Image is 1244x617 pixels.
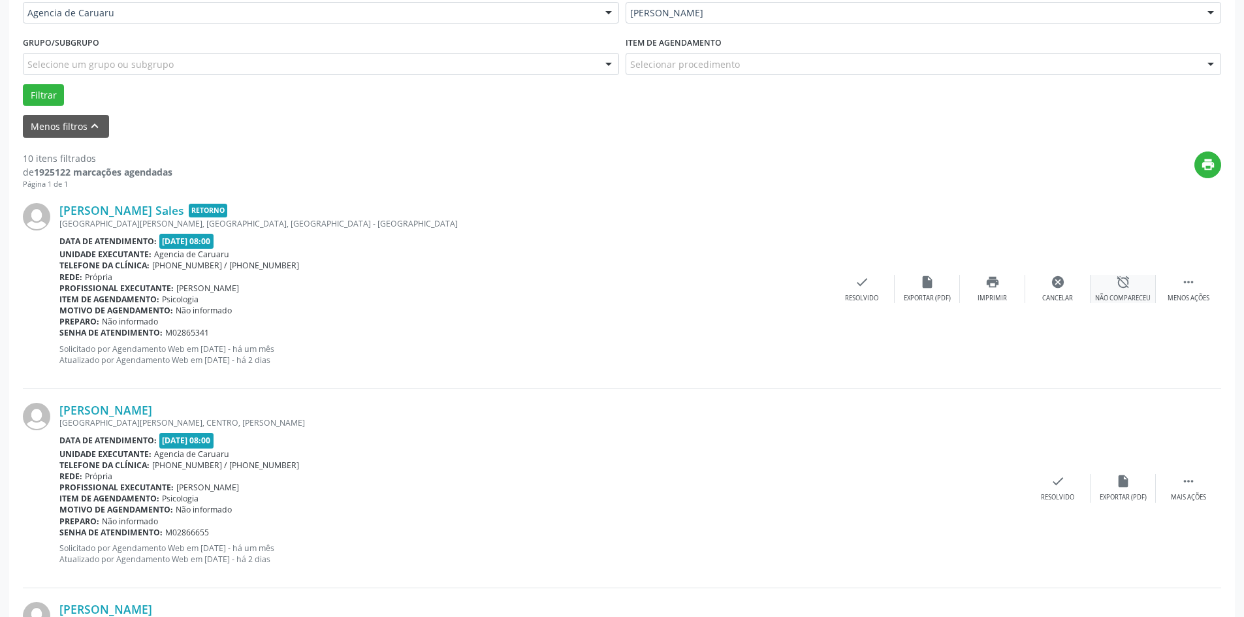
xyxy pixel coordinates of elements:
i: print [985,275,1000,289]
span: M02866655 [165,527,209,538]
div: [GEOGRAPHIC_DATA][PERSON_NAME], CENTRO, [PERSON_NAME] [59,417,1025,428]
label: Grupo/Subgrupo [23,33,99,53]
span: Não informado [102,516,158,527]
b: Item de agendamento: [59,294,159,305]
i: cancel [1051,275,1065,289]
b: Unidade executante: [59,249,152,260]
span: Não informado [102,316,158,327]
b: Unidade executante: [59,449,152,460]
i: keyboard_arrow_up [88,119,102,133]
b: Telefone da clínica: [59,260,150,271]
b: Item de agendamento: [59,493,159,504]
span: Psicologia [162,294,199,305]
i: alarm_off [1116,275,1130,289]
b: Senha de atendimento: [59,327,163,338]
a: [PERSON_NAME] Sales [59,203,184,217]
button: print [1194,151,1221,178]
img: img [23,203,50,230]
span: Selecionar procedimento [630,57,740,71]
b: Motivo de agendamento: [59,504,173,515]
div: Cancelar [1042,294,1073,303]
a: [PERSON_NAME] [59,403,152,417]
b: Senha de atendimento: [59,527,163,538]
i: print [1201,157,1215,172]
b: Preparo: [59,316,99,327]
span: Agencia de Caruaru [27,7,592,20]
button: Filtrar [23,84,64,106]
div: Imprimir [978,294,1007,303]
span: [PERSON_NAME] [630,7,1195,20]
span: [DATE] 08:00 [159,433,214,448]
b: Telefone da clínica: [59,460,150,471]
p: Solicitado por Agendamento Web em [DATE] - há um mês Atualizado por Agendamento Web em [DATE] - h... [59,543,1025,565]
i: insert_drive_file [1116,474,1130,488]
b: Data de atendimento: [59,236,157,247]
strong: 1925122 marcações agendadas [34,166,172,178]
span: M02865341 [165,327,209,338]
span: [PHONE_NUMBER] / [PHONE_NUMBER] [152,460,299,471]
span: [PHONE_NUMBER] / [PHONE_NUMBER] [152,260,299,271]
b: Rede: [59,471,82,482]
span: Retorno [189,204,227,217]
span: [DATE] 08:00 [159,234,214,249]
div: Exportar (PDF) [904,294,951,303]
div: Mais ações [1171,493,1206,502]
i:  [1181,275,1196,289]
i: check [1051,474,1065,488]
span: Agencia de Caruaru [154,449,229,460]
b: Motivo de agendamento: [59,305,173,316]
i:  [1181,474,1196,488]
div: de [23,165,172,179]
span: Própria [85,471,112,482]
div: Página 1 de 1 [23,179,172,190]
b: Data de atendimento: [59,435,157,446]
label: Item de agendamento [626,33,722,53]
span: Não informado [176,305,232,316]
div: Resolvido [845,294,878,303]
span: [PERSON_NAME] [176,283,239,294]
a: [PERSON_NAME] [59,602,152,616]
div: Exportar (PDF) [1100,493,1147,502]
div: Menos ações [1168,294,1209,303]
button: Menos filtroskeyboard_arrow_up [23,115,109,138]
span: Selecione um grupo ou subgrupo [27,57,174,71]
div: Não compareceu [1095,294,1151,303]
b: Profissional executante: [59,283,174,294]
i: check [855,275,869,289]
span: Psicologia [162,493,199,504]
div: 10 itens filtrados [23,151,172,165]
img: img [23,403,50,430]
b: Rede: [59,272,82,283]
div: Resolvido [1041,493,1074,502]
span: Agencia de Caruaru [154,249,229,260]
i: insert_drive_file [920,275,934,289]
span: Própria [85,272,112,283]
b: Preparo: [59,516,99,527]
div: [GEOGRAPHIC_DATA][PERSON_NAME], [GEOGRAPHIC_DATA], [GEOGRAPHIC_DATA] - [GEOGRAPHIC_DATA] [59,218,829,229]
p: Solicitado por Agendamento Web em [DATE] - há um mês Atualizado por Agendamento Web em [DATE] - h... [59,343,829,366]
span: Não informado [176,504,232,515]
span: [PERSON_NAME] [176,482,239,493]
b: Profissional executante: [59,482,174,493]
